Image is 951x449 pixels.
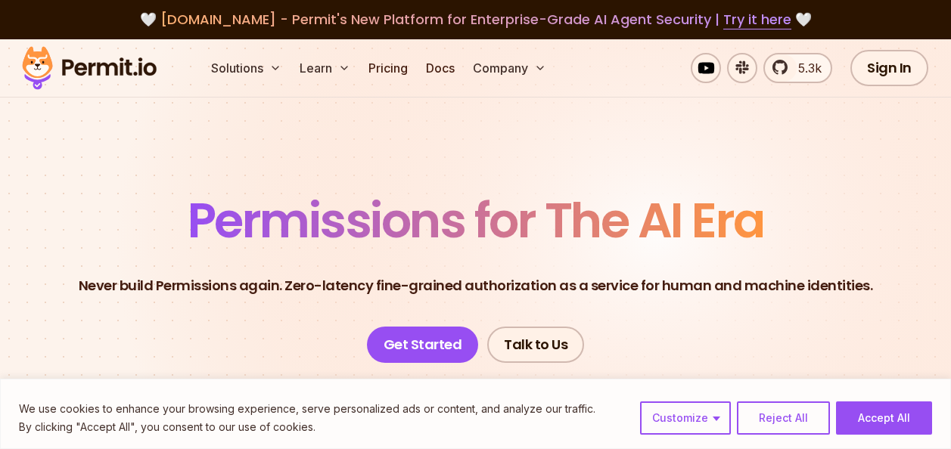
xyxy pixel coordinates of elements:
a: Pricing [362,53,414,83]
span: Permissions for The AI Era [188,187,764,254]
button: Accept All [836,401,932,435]
p: We use cookies to enhance your browsing experience, serve personalized ads or content, and analyz... [19,400,595,418]
span: [DOMAIN_NAME] - Permit's New Platform for Enterprise-Grade AI Agent Security | [160,10,791,29]
button: Solutions [205,53,287,83]
div: 🤍 🤍 [36,9,915,30]
button: Learn [294,53,356,83]
p: Never build Permissions again. Zero-latency fine-grained authorization as a service for human and... [79,275,873,296]
p: By clicking "Accept All", you consent to our use of cookies. [19,418,595,436]
a: Get Started [367,327,479,363]
button: Reject All [737,401,830,435]
a: Sign In [850,50,928,86]
a: Docs [420,53,461,83]
a: 5.3k [763,53,832,83]
img: Permit logo [15,42,163,94]
span: 5.3k [789,59,822,77]
button: Company [467,53,552,83]
a: Try it here [723,10,791,29]
a: Talk to Us [487,327,584,363]
button: Customize [640,401,731,435]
